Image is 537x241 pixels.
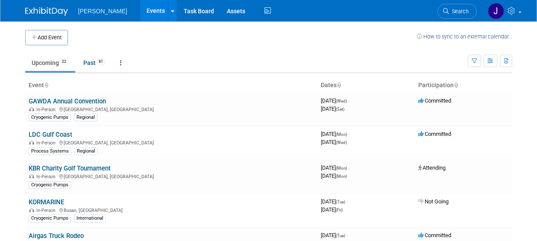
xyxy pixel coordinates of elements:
[321,106,344,112] span: [DATE]
[418,131,451,137] span: Committed
[36,107,58,112] span: In-Person
[29,140,34,144] img: In-Person Event
[321,139,347,145] span: [DATE]
[96,59,106,65] span: 81
[418,165,446,171] span: Attending
[336,233,345,238] span: (Tue)
[418,232,451,238] span: Committed
[29,147,71,155] div: Process Systems
[44,82,48,88] a: Sort by Event Name
[348,97,349,104] span: -
[74,114,97,121] div: Regional
[336,99,347,103] span: (Wed)
[321,232,348,238] span: [DATE]
[29,174,34,178] img: In-Person Event
[36,140,58,146] span: In-Person
[29,131,72,138] a: LDC Gulf Coast
[321,198,348,205] span: [DATE]
[77,55,112,71] a: Past81
[348,131,349,137] span: -
[449,8,469,15] span: Search
[29,181,71,189] div: Cryogenic Pumps
[29,198,64,206] a: KORMARINE
[29,139,314,146] div: [GEOGRAPHIC_DATA], [GEOGRAPHIC_DATA]
[29,107,34,111] img: In-Person Event
[321,165,349,171] span: [DATE]
[417,33,512,40] a: How to sync to an external calendar...
[29,97,106,105] a: GAWDA Annual Convention
[36,174,58,179] span: In-Person
[25,7,68,16] img: ExhibitDay
[321,173,347,179] span: [DATE]
[29,206,314,213] div: Busan, [GEOGRAPHIC_DATA]
[336,107,344,112] span: (Sat)
[346,198,348,205] span: -
[336,200,345,204] span: (Tue)
[336,140,347,145] span: (Wed)
[25,78,317,93] th: Event
[336,208,343,212] span: (Fri)
[454,82,458,88] a: Sort by Participation Type
[418,97,451,104] span: Committed
[78,8,127,15] span: [PERSON_NAME]
[336,174,347,179] span: (Mon)
[415,78,512,93] th: Participation
[437,4,477,19] a: Search
[29,114,71,121] div: Cryogenic Pumps
[29,173,314,179] div: [GEOGRAPHIC_DATA], [GEOGRAPHIC_DATA]
[348,165,349,171] span: -
[336,132,347,137] span: (Mon)
[29,165,111,172] a: KBR Charity Golf Tournament
[29,208,34,212] img: In-Person Event
[25,30,68,45] button: Add Event
[321,206,343,213] span: [DATE]
[29,232,84,240] a: Airgas Truck Rodeo
[317,78,415,93] th: Dates
[321,97,349,104] span: [DATE]
[25,55,75,71] a: Upcoming22
[418,198,449,205] span: Not Going
[74,147,98,155] div: Regional
[29,215,71,222] div: Cryogenic Pumps
[29,106,314,112] div: [GEOGRAPHIC_DATA], [GEOGRAPHIC_DATA]
[488,3,504,19] img: Jennifer Cheatham
[36,208,58,213] span: In-Person
[337,82,341,88] a: Sort by Start Date
[74,215,106,222] div: International
[321,131,349,137] span: [DATE]
[59,59,69,65] span: 22
[346,232,348,238] span: -
[336,166,347,170] span: (Mon)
